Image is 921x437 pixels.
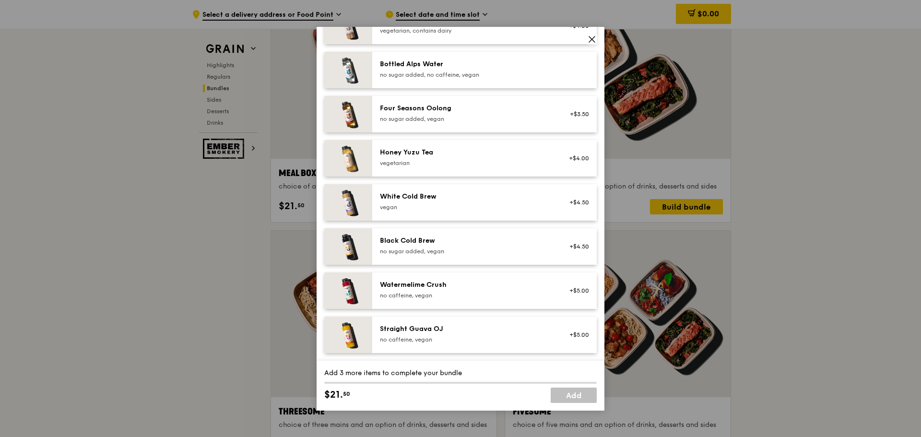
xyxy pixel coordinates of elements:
[380,324,552,334] div: Straight Guava OJ
[380,192,552,201] div: White Cold Brew
[564,199,589,206] div: +$4.50
[380,71,552,79] div: no sugar added, no caffeine, vegan
[551,388,597,403] a: Add
[380,159,552,167] div: vegetarian
[380,280,552,290] div: Watermelime Crush
[324,140,372,177] img: daily_normal_honey-yuzu-tea.jpg
[380,292,552,299] div: no caffeine, vegan
[324,368,597,378] div: Add 3 more items to complete your bundle
[380,148,552,157] div: Honey Yuzu Tea
[380,203,552,211] div: vegan
[564,287,589,295] div: +$5.00
[380,27,552,35] div: vegetarian, contains dairy
[324,388,343,402] span: $21.
[380,104,552,113] div: Four Seasons Oolong
[564,331,589,339] div: +$5.00
[324,52,372,88] img: daily_normal_HORZ-bottled-alps-water.jpg
[564,154,589,162] div: +$4.00
[324,228,372,265] img: daily_normal_HORZ-black-cold-brew.jpg
[380,115,552,123] div: no sugar added, vegan
[564,243,589,250] div: +$4.50
[324,184,372,221] img: daily_normal_HORZ-white-cold-brew.jpg
[380,236,552,246] div: Black Cold Brew
[343,390,350,398] span: 50
[324,272,372,309] img: daily_normal_HORZ-watermelime-crush.jpg
[380,248,552,255] div: no sugar added, vegan
[380,336,552,343] div: no caffeine, vegan
[564,110,589,118] div: +$3.50
[324,317,372,353] img: daily_normal_HORZ-straight-guava-OJ.jpg
[324,96,372,132] img: daily_normal_HORZ-four-seasons-oolong.jpg
[380,59,552,69] div: Bottled Alps Water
